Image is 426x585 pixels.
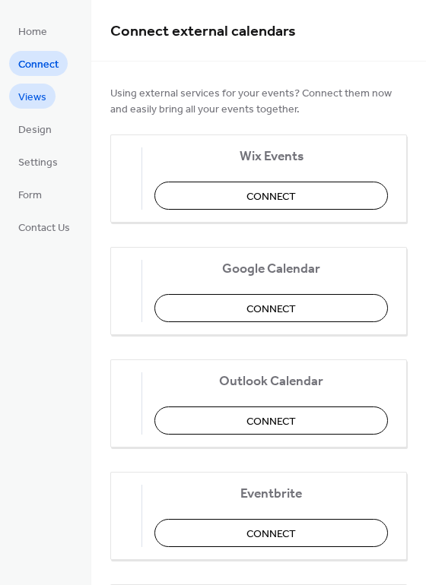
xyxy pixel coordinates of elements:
[154,294,388,322] button: Connect
[154,374,388,390] span: Outlook Calendar
[9,214,79,239] a: Contact Us
[246,526,296,542] span: Connect
[9,182,51,207] a: Form
[154,486,388,502] span: Eventbrite
[18,122,52,138] span: Design
[246,302,296,318] span: Connect
[110,17,296,46] span: Connect external calendars
[154,149,388,165] span: Wix Events
[9,149,67,174] a: Settings
[18,220,70,236] span: Contact Us
[246,189,296,205] span: Connect
[154,261,388,277] span: Google Calendar
[18,90,46,106] span: Views
[154,182,388,210] button: Connect
[18,188,42,204] span: Form
[154,519,388,547] button: Connect
[9,18,56,43] a: Home
[9,51,68,76] a: Connect
[154,406,388,435] button: Connect
[18,155,58,171] span: Settings
[246,414,296,430] span: Connect
[18,57,59,73] span: Connect
[9,116,61,141] a: Design
[110,86,407,118] span: Using external services for your events? Connect them now and easily bring all your events together.
[9,84,56,109] a: Views
[18,24,47,40] span: Home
